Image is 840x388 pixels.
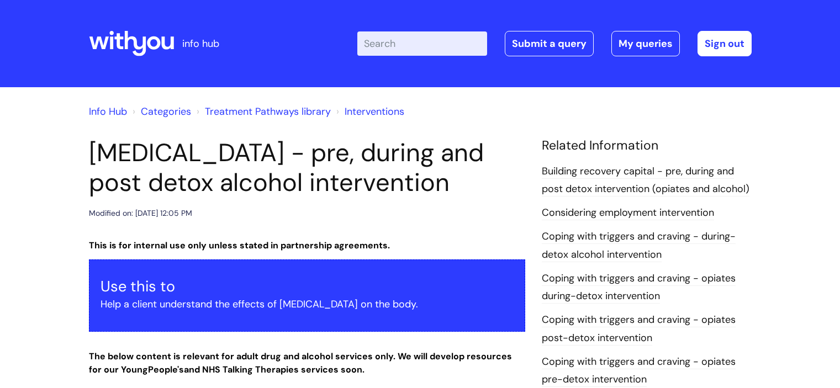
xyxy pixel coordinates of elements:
p: Help a client understand the effects of [MEDICAL_DATA] on the body. [101,295,514,313]
a: Sign out [698,31,752,56]
li: Interventions [334,103,404,120]
p: info hub [182,35,219,52]
input: Search [357,31,487,56]
a: Coping with triggers and craving - opiates during-detox intervention [542,272,736,304]
a: Info Hub [89,105,127,118]
a: Coping with triggers and craving - during-detox alcohol intervention [542,230,736,262]
a: Treatment Pathways library [205,105,331,118]
strong: The below content is relevant for adult drug and alcohol services only. We will develop resources... [89,350,512,376]
strong: This is for internal use only unless stated in partnership agreements. [89,240,390,251]
h1: [MEDICAL_DATA] - pre, during and post detox alcohol intervention [89,138,525,198]
a: Interventions [345,105,404,118]
a: Categories [141,105,191,118]
div: | - [357,31,752,56]
strong: People's [148,364,184,375]
li: Treatment Pathways library [194,103,331,120]
a: Considering employment intervention [542,206,714,220]
h3: Use this to [101,278,514,295]
div: Modified on: [DATE] 12:05 PM [89,206,192,220]
li: Solution home [130,103,191,120]
a: Coping with triggers and craving - opiates post-detox intervention [542,313,736,345]
a: Submit a query [505,31,594,56]
a: Building recovery capital - pre, during and post detox intervention (opiates and alcohol) [542,164,749,196]
a: Coping with triggers and craving - opiates pre-detox intervention [542,355,736,387]
h4: Related Information [542,138,752,153]
a: My queries [611,31,680,56]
